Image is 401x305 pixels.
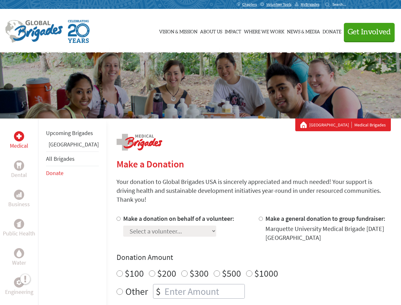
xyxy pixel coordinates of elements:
a: BusinessBusiness [8,190,30,209]
li: Upcoming Brigades [46,126,99,140]
p: Engineering [5,288,33,296]
label: $1000 [254,267,278,279]
img: logo-medical.png [117,134,162,151]
button: Get Involved [344,23,395,41]
a: [GEOGRAPHIC_DATA] [309,122,352,128]
label: Make a donation on behalf of a volunteer: [123,214,234,222]
img: Water [17,249,22,257]
img: Global Brigades Logo [5,20,63,43]
p: Dental [11,171,27,180]
label: $300 [190,267,209,279]
p: Business [8,200,30,209]
span: Chapters [242,2,257,7]
div: Dental [14,160,24,171]
div: Medical Brigades [300,122,386,128]
label: $200 [157,267,176,279]
a: EngineeringEngineering [5,277,33,296]
a: DentalDental [11,160,27,180]
span: MyBrigades [301,2,319,7]
p: Medical [10,141,28,150]
img: Business [17,192,22,197]
a: Where We Work [244,15,284,47]
a: All Brigades [46,155,75,162]
div: Public Health [14,219,24,229]
a: WaterWater [12,248,26,267]
div: Business [14,190,24,200]
li: Panama [46,140,99,152]
img: Dental [17,162,22,168]
span: Get Involved [348,28,391,36]
span: Volunteer Tools [266,2,291,7]
li: Donate [46,166,99,180]
p: Water [12,258,26,267]
div: Engineering [14,277,24,288]
a: Vision & Mission [159,15,197,47]
a: Upcoming Brigades [46,129,93,137]
a: About Us [200,15,222,47]
a: Public HealthPublic Health [3,219,35,238]
a: Impact [225,15,241,47]
input: Search... [332,2,351,7]
a: MedicalMedical [10,131,28,150]
label: $100 [125,267,144,279]
a: News & Media [287,15,320,47]
label: Make a general donation to group fundraiser: [265,214,385,222]
a: Donate [46,169,63,177]
div: $ [153,284,163,298]
p: Your donation to Global Brigades USA is sincerely appreciated and much needed! Your support is dr... [117,177,391,204]
img: Engineering [17,280,22,285]
img: Public Health [17,221,22,227]
a: [GEOGRAPHIC_DATA] [49,141,99,148]
div: Marquette University Medical Brigade [DATE] [GEOGRAPHIC_DATA] [265,224,391,242]
div: Medical [14,131,24,141]
img: Global Brigades Celebrating 20 Years [68,20,90,43]
p: Public Health [3,229,35,238]
div: Water [14,248,24,258]
img: Medical [17,134,22,139]
a: Donate [323,15,341,47]
li: All Brigades [46,152,99,166]
label: $500 [222,267,241,279]
h2: Make a Donation [117,158,391,170]
h4: Donation Amount [117,252,391,262]
label: Other [125,284,148,299]
input: Enter Amount [163,284,244,298]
